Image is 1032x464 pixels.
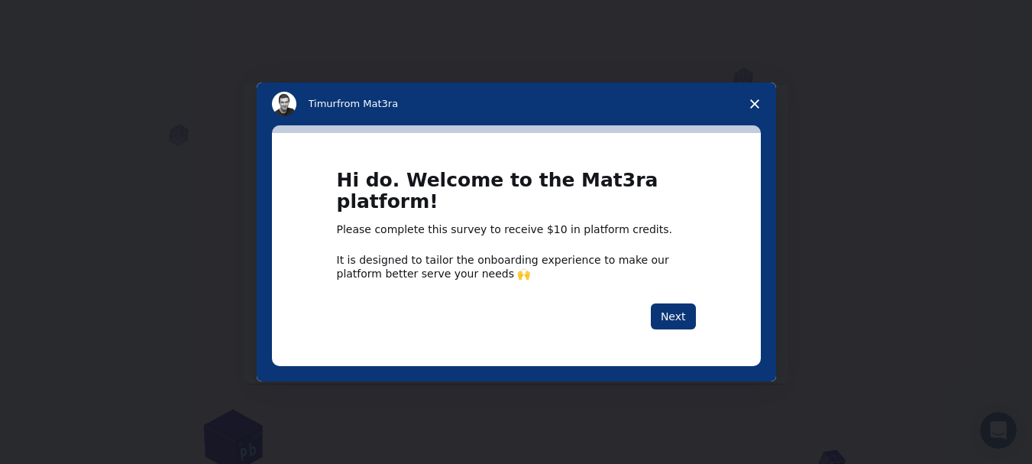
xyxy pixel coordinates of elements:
[272,92,296,116] img: Profile image for Timur
[337,98,398,109] span: from Mat3ra
[733,83,776,125] span: Close survey
[309,98,337,109] span: Timur
[337,170,696,222] h1: Hi do. Welcome to the Mat3ra platform!
[33,11,76,24] span: Hỗ trợ
[337,253,696,281] div: It is designed to tailor the onboarding experience to make our platform better serve your needs 🙌
[651,303,696,329] button: Next
[337,222,696,238] div: Please complete this survey to receive $10 in platform credits.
